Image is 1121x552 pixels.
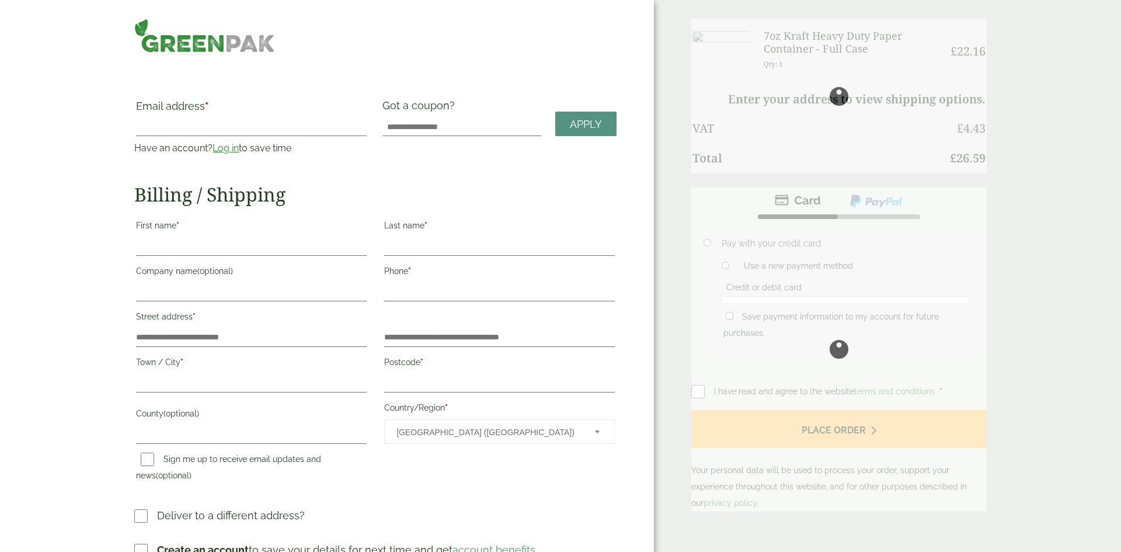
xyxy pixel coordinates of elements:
[157,508,305,523] p: Deliver to a different address?
[176,221,179,230] abbr: required
[134,183,617,206] h2: Billing / Shipping
[384,354,615,374] label: Postcode
[180,357,183,367] abbr: required
[445,403,448,412] abbr: required
[384,217,615,237] label: Last name
[396,420,579,445] span: United Kingdom (UK)
[136,308,367,328] label: Street address
[134,19,274,53] img: GreenPak Supplies
[136,354,367,374] label: Town / City
[408,266,411,276] abbr: required
[555,112,617,137] a: Apply
[205,100,208,112] abbr: required
[384,400,615,419] label: Country/Region
[424,221,427,230] abbr: required
[156,471,192,480] span: (optional)
[382,99,459,117] label: Got a coupon?
[141,453,154,466] input: Sign me up to receive email updates and news(optional)
[193,312,196,321] abbr: required
[136,405,367,425] label: County
[384,419,615,444] span: Country/Region
[384,263,615,283] label: Phone
[136,101,367,117] label: Email address
[197,266,233,276] span: (optional)
[136,217,367,237] label: First name
[213,143,239,154] a: Log in
[420,357,423,367] abbr: required
[136,263,367,283] label: Company name
[570,118,602,131] span: Apply
[136,454,321,484] label: Sign me up to receive email updates and news
[163,409,199,418] span: (optional)
[134,141,368,155] p: Have an account? to save time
